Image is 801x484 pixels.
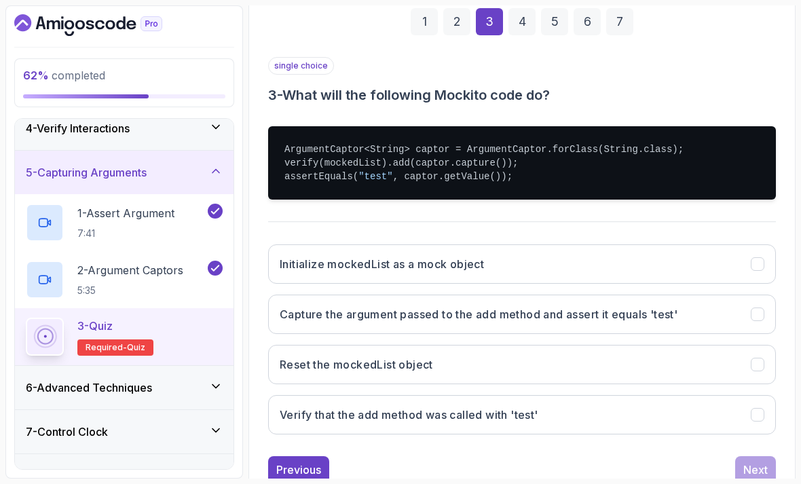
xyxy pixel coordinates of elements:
h3: 3 - What will the following Mockito code do? [268,86,776,105]
span: "test" [358,171,392,182]
button: 7-Control Clock [15,410,234,453]
button: Previous [268,456,329,483]
h3: 5 - Capturing Arguments [26,164,147,181]
button: 2-Argument Captors5:35 [26,261,223,299]
div: 1 [411,8,438,35]
div: 3 [476,8,503,35]
p: 1 - Assert Argument [77,205,174,221]
button: 1-Assert Argument7:41 [26,204,223,242]
p: single choice [268,57,334,75]
button: 3-QuizRequired-quiz [26,318,223,356]
h3: 8 - Exercise [26,468,82,484]
button: Reset the mockedList object [268,345,776,384]
p: 7:41 [77,227,174,240]
div: 5 [541,8,568,35]
div: 7 [606,8,633,35]
h3: 7 - Control Clock [26,424,108,440]
button: 6-Advanced Techniques [15,366,234,409]
button: Next [735,456,776,483]
h3: Capture the argument passed to the add method and assert it equals 'test' [280,306,677,322]
p: 3 - Quiz [77,318,113,334]
button: Initialize mockedList as a mock object [268,244,776,284]
p: 5:35 [77,284,183,297]
span: Required- [86,342,127,353]
button: 4-Verify Interactions [15,107,234,150]
h3: 4 - Verify Interactions [26,120,130,136]
div: 4 [508,8,536,35]
span: completed [23,69,105,82]
h3: Initialize mockedList as a mock object [280,256,484,272]
button: Verify that the add method was called with 'test' [268,395,776,434]
div: Previous [276,462,321,478]
button: Capture the argument passed to the add method and assert it equals 'test' [268,295,776,334]
span: 62 % [23,69,49,82]
p: 2 - Argument Captors [77,262,183,278]
h3: Reset the mockedList object [280,356,433,373]
button: 5-Capturing Arguments [15,151,234,194]
pre: ArgumentCaptor<String> captor = ArgumentCaptor.forClass(String.class); verify(mockedList).add(cap... [268,126,776,200]
span: quiz [127,342,145,353]
div: 6 [574,8,601,35]
div: Next [743,462,768,478]
h3: Verify that the add method was called with 'test' [280,407,538,423]
a: Dashboard [14,14,193,36]
div: 2 [443,8,470,35]
h3: 6 - Advanced Techniques [26,379,152,396]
